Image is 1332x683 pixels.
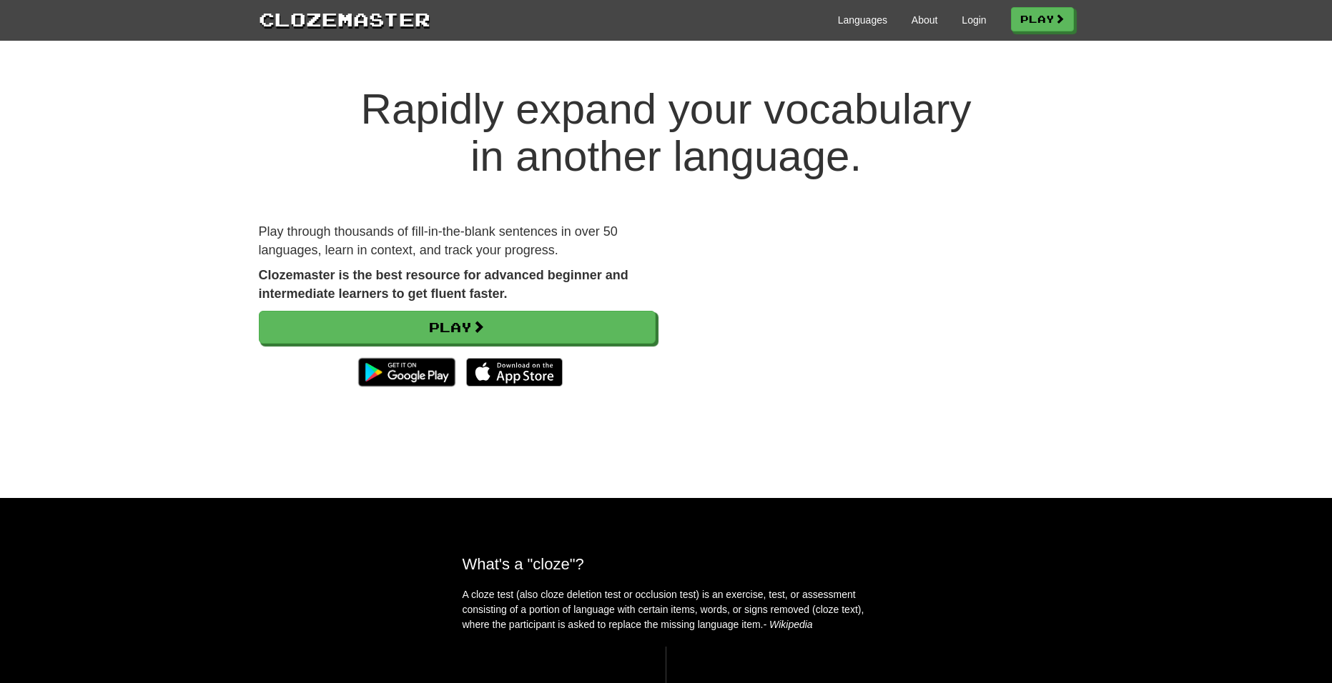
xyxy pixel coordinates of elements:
a: Play [1011,7,1074,31]
em: - Wikipedia [764,619,813,630]
a: Play [259,311,656,344]
h2: What's a "cloze"? [463,555,870,573]
p: A cloze test (also cloze deletion test or occlusion test) is an exercise, test, or assessment con... [463,587,870,632]
a: Languages [838,13,887,27]
p: Play through thousands of fill-in-the-blank sentences in over 50 languages, learn in context, and... [259,223,656,259]
a: Clozemaster [259,6,430,32]
strong: Clozemaster is the best resource for advanced beginner and intermediate learners to get fluent fa... [259,268,628,301]
img: Get it on Google Play [351,351,462,394]
img: Download_on_the_App_Store_Badge_US-UK_135x40-25178aeef6eb6b83b96f5f2d004eda3bffbb37122de64afbaef7... [466,358,563,387]
a: About [912,13,938,27]
a: Login [962,13,986,27]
